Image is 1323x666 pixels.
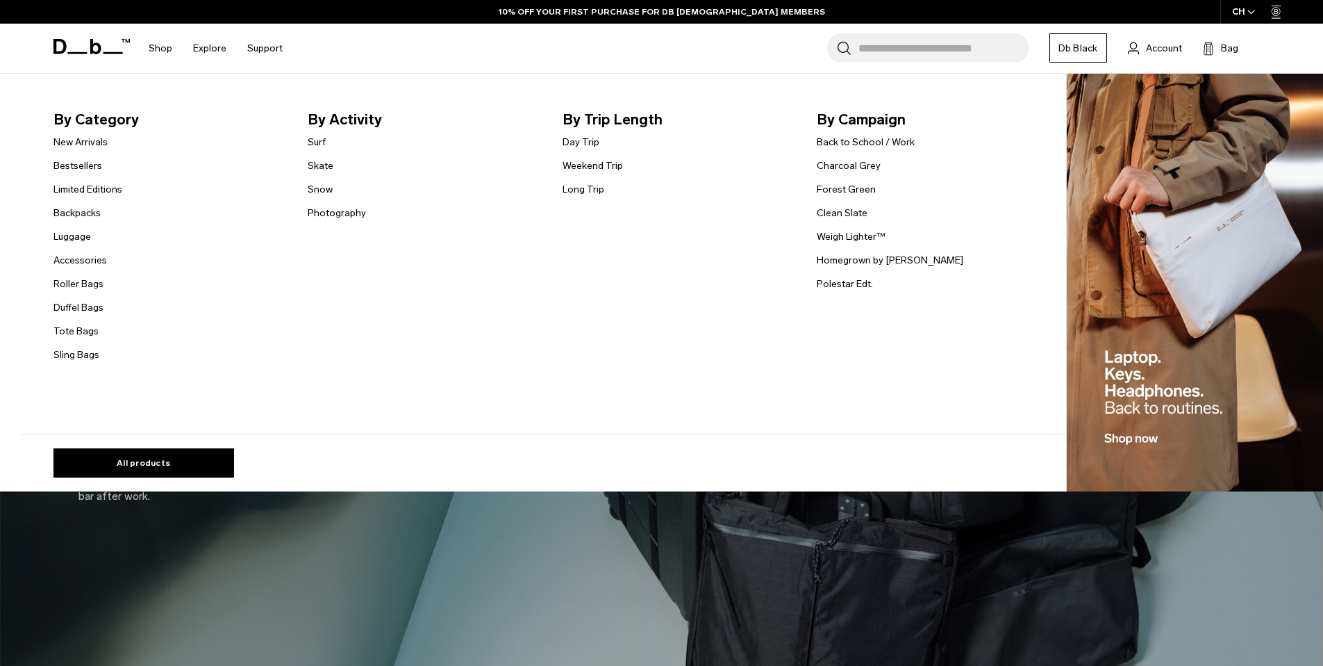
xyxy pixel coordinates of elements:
a: Db Black [1049,33,1107,63]
a: Shop [149,24,172,73]
button: Bag [1203,40,1238,56]
a: Homegrown by [PERSON_NAME] [817,253,963,268]
a: Photography [308,206,366,220]
a: Back to School / Work [817,135,915,149]
a: Long Trip [563,182,604,197]
a: New Arrivals [53,135,108,149]
span: Account [1146,41,1182,56]
a: Accessories [53,253,107,268]
a: Backpacks [53,206,101,220]
a: Forest Green [817,182,876,197]
a: Account [1128,40,1182,56]
a: Tote Bags [53,324,99,339]
a: Surf [308,135,326,149]
span: By Category [53,108,286,131]
a: All products [53,448,234,478]
a: Charcoal Grey [817,159,881,173]
a: Duffel Bags [53,300,103,315]
a: Bestsellers [53,159,102,173]
span: By Activity [308,108,540,131]
a: Snow [308,182,333,197]
a: Explore [193,24,226,73]
a: Day Trip [563,135,599,149]
a: 10% OFF YOUR FIRST PURCHASE FOR DB [DEMOGRAPHIC_DATA] MEMBERS [499,6,825,18]
a: Weekend Trip [563,159,623,173]
span: Bag [1221,41,1238,56]
a: Roller Bags [53,277,103,291]
a: Polestar Edt. [817,277,873,291]
a: Skate [308,159,333,173]
a: Luggage [53,229,91,244]
nav: Main Navigation [138,24,293,73]
a: Weigh Lighter™ [817,229,885,244]
a: Limited Editions [53,182,122,197]
a: Sling Bags [53,348,99,362]
a: Clean Slate [817,206,867,220]
span: By Campaign [817,108,1049,131]
span: By Trip Length [563,108,795,131]
a: Support [247,24,283,73]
